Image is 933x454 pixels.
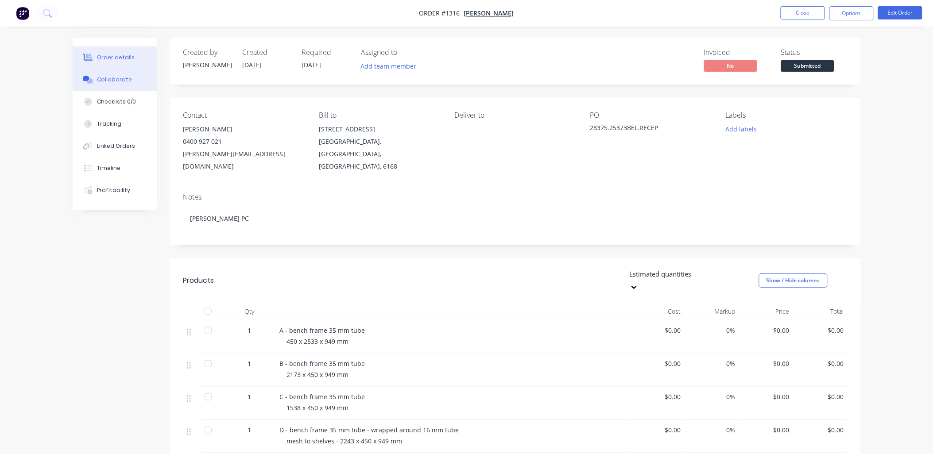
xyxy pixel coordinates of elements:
[319,123,440,135] div: [STREET_ADDRESS]
[302,48,351,57] div: Required
[287,404,349,412] span: 1538 x 450 x 949 mm
[183,48,232,57] div: Created by
[73,179,157,201] button: Profitability
[248,326,252,335] span: 1
[243,48,291,57] div: Created
[781,60,834,71] span: Submitted
[739,303,794,320] div: Price
[302,61,321,69] span: [DATE]
[248,392,252,401] span: 1
[419,9,464,18] span: Order #1316 -
[183,205,848,232] div: [PERSON_NAME] PC
[781,48,848,57] div: Status
[73,91,157,113] button: Checklists 0/0
[287,437,403,445] span: mesh to shelves - 2243 x 450 x 949 mm
[688,392,736,401] span: 0%
[464,9,514,18] a: [PERSON_NAME]
[97,76,132,84] div: Collaborate
[319,111,440,119] div: Bill to
[743,425,790,435] span: $0.00
[183,135,305,148] div: 0400 927 021
[361,48,450,57] div: Assigned to
[781,6,825,19] button: Close
[797,359,844,368] span: $0.00
[631,303,685,320] div: Cost
[590,111,712,119] div: PO
[634,425,681,435] span: $0.00
[248,425,252,435] span: 1
[183,193,848,201] div: Notes
[704,48,770,57] div: Invoiced
[183,148,305,173] div: [PERSON_NAME][EMAIL_ADDRESS][DOMAIN_NAME]
[829,6,874,20] button: Options
[243,61,262,69] span: [DATE]
[797,425,844,435] span: $0.00
[704,60,757,71] span: No
[287,370,349,379] span: 2173 x 450 x 949 mm
[319,123,440,173] div: [STREET_ADDRESS][GEOGRAPHIC_DATA], [GEOGRAPHIC_DATA], [GEOGRAPHIC_DATA], 6168
[280,326,365,335] span: A - bench frame 35 mm tube
[685,303,739,320] div: Markup
[97,98,136,106] div: Checklists 0/0
[248,359,252,368] span: 1
[97,164,120,172] div: Timeline
[73,135,157,157] button: Linked Orders
[97,142,135,150] div: Linked Orders
[454,111,576,119] div: Deliver to
[183,111,305,119] div: Contact
[183,275,214,286] div: Products
[590,123,701,135] div: 28375.25373BEL.RECEP
[721,123,762,135] button: Add labels
[16,7,29,20] img: Factory
[634,359,681,368] span: $0.00
[634,392,681,401] span: $0.00
[183,60,232,69] div: [PERSON_NAME]
[183,123,305,173] div: [PERSON_NAME]0400 927 021[PERSON_NAME][EMAIL_ADDRESS][DOMAIN_NAME]
[280,426,459,434] span: D - bench frame 35 mm tube - wrapped around 16 mm tube
[743,359,790,368] span: $0.00
[688,326,736,335] span: 0%
[280,392,365,401] span: C - bench frame 35 mm tube
[73,157,157,179] button: Timeline
[743,326,790,335] span: $0.00
[743,392,790,401] span: $0.00
[73,46,157,69] button: Order details
[280,359,365,368] span: B - bench frame 35 mm tube
[726,111,847,119] div: Labels
[361,60,422,72] button: Add team member
[688,359,736,368] span: 0%
[73,69,157,91] button: Collaborate
[793,303,848,320] div: Total
[356,60,421,72] button: Add team member
[183,123,305,135] div: [PERSON_NAME]
[878,6,922,19] button: Edit Order
[797,392,844,401] span: $0.00
[97,186,130,194] div: Profitability
[759,273,828,288] button: Show / Hide columns
[73,113,157,135] button: Tracking
[223,303,276,320] div: Qty
[97,54,135,62] div: Order details
[97,120,121,128] div: Tracking
[688,425,736,435] span: 0%
[634,326,681,335] span: $0.00
[781,60,834,73] button: Submitted
[319,135,440,173] div: [GEOGRAPHIC_DATA], [GEOGRAPHIC_DATA], [GEOGRAPHIC_DATA], 6168
[287,337,349,346] span: 450 x 2533 x 949 mm
[797,326,844,335] span: $0.00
